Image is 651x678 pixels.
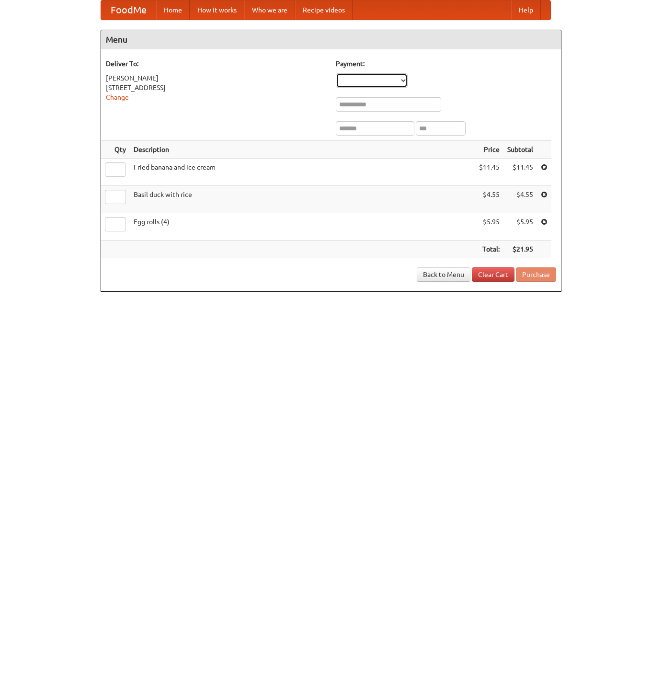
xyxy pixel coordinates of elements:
[503,213,537,241] td: $5.95
[190,0,244,20] a: How it works
[475,241,503,258] th: Total:
[106,73,326,83] div: [PERSON_NAME]
[336,59,556,69] h5: Payment:
[130,141,475,159] th: Description
[475,141,503,159] th: Price
[106,93,129,101] a: Change
[130,213,475,241] td: Egg rolls (4)
[475,159,503,186] td: $11.45
[516,267,556,282] button: Purchase
[503,186,537,213] td: $4.55
[101,141,130,159] th: Qty
[475,213,503,241] td: $5.95
[417,267,470,282] a: Back to Menu
[503,241,537,258] th: $21.95
[106,59,326,69] h5: Deliver To:
[244,0,295,20] a: Who we are
[101,30,561,49] h4: Menu
[156,0,190,20] a: Home
[503,159,537,186] td: $11.45
[130,186,475,213] td: Basil duck with rice
[503,141,537,159] th: Subtotal
[101,0,156,20] a: FoodMe
[511,0,541,20] a: Help
[295,0,353,20] a: Recipe videos
[475,186,503,213] td: $4.55
[106,83,326,92] div: [STREET_ADDRESS]
[130,159,475,186] td: Fried banana and ice cream
[472,267,514,282] a: Clear Cart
